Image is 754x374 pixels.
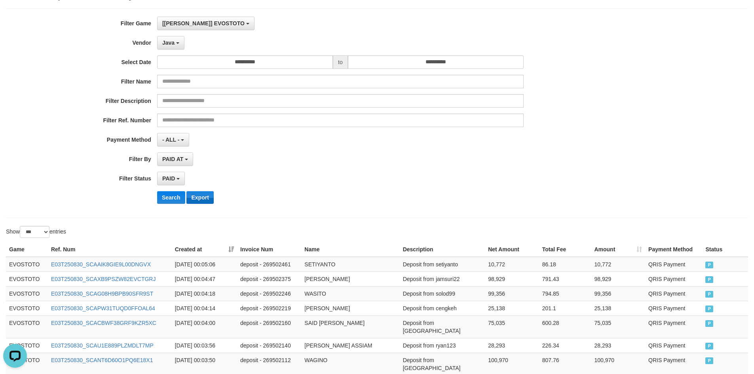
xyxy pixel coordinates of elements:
[172,315,237,338] td: [DATE] 00:04:00
[51,357,153,363] a: E03T250830_SCANT6D60O1PQ6E18X1
[400,315,485,338] td: Deposit from [GEOGRAPHIC_DATA]
[162,156,183,162] span: PAID AT
[172,242,237,257] th: Created at: activate to sort column ascending
[51,305,155,311] a: E03T250830_SCAPW31TUQD0FFOAL64
[400,286,485,301] td: Deposit from solod99
[6,226,66,238] label: Show entries
[301,315,399,338] td: SAID [PERSON_NAME]
[157,172,185,185] button: PAID
[3,3,27,27] button: Open LiveChat chat widget
[20,226,49,238] select: Showentries
[400,301,485,315] td: Deposit from cengkeh
[6,286,48,301] td: EVOSTOTO
[237,257,301,272] td: deposit - 269502461
[6,301,48,315] td: EVOSTOTO
[485,257,539,272] td: 10,772
[645,242,702,257] th: Payment Method
[333,55,348,69] span: to
[539,242,591,257] th: Total Fee
[172,301,237,315] td: [DATE] 00:04:14
[301,286,399,301] td: WASITO
[237,338,301,353] td: deposit - 269502140
[162,175,175,182] span: PAID
[237,242,301,257] th: Invoice Num
[539,338,591,353] td: 226.34
[237,286,301,301] td: deposit - 269502246
[705,357,713,364] span: PAID
[705,320,713,327] span: PAID
[237,301,301,315] td: deposit - 269502219
[301,242,399,257] th: Name
[705,276,713,283] span: PAID
[162,40,175,46] span: Java
[485,301,539,315] td: 25,138
[157,36,184,49] button: Java
[400,338,485,353] td: Deposit from ryan123
[172,271,237,286] td: [DATE] 00:04:47
[186,191,213,204] button: Export
[157,152,193,166] button: PAID AT
[485,271,539,286] td: 98,929
[645,338,702,353] td: QRIS Payment
[591,286,645,301] td: 99,356
[539,315,591,338] td: 600.28
[645,257,702,272] td: QRIS Payment
[51,342,154,349] a: E03T250830_SCAU1E889PLZMDLT7MP
[157,17,254,30] button: [[PERSON_NAME]] EVOSTOTO
[705,343,713,349] span: PAID
[539,257,591,272] td: 86.18
[645,286,702,301] td: QRIS Payment
[237,271,301,286] td: deposit - 269502375
[237,315,301,338] td: deposit - 269502160
[485,242,539,257] th: Net Amount
[162,20,245,27] span: [[PERSON_NAME]] EVOSTOTO
[400,271,485,286] td: Deposit from jamsuri22
[6,338,48,353] td: EVOSTOTO
[51,261,151,268] a: E03T250830_SCAAIK8GIE9L00DNGVX
[705,306,713,312] span: PAID
[591,315,645,338] td: 75,035
[172,286,237,301] td: [DATE] 00:04:18
[172,257,237,272] td: [DATE] 00:05:06
[539,286,591,301] td: 794.85
[539,301,591,315] td: 201.1
[705,291,713,298] span: PAID
[591,242,645,257] th: Amount: activate to sort column ascending
[301,257,399,272] td: SETIYANTO
[301,271,399,286] td: [PERSON_NAME]
[485,286,539,301] td: 99,356
[591,257,645,272] td: 10,772
[485,315,539,338] td: 75,035
[157,133,189,146] button: - ALL -
[645,315,702,338] td: QRIS Payment
[6,271,48,286] td: EVOSTOTO
[6,315,48,338] td: EVOSTOTO
[645,301,702,315] td: QRIS Payment
[705,262,713,268] span: PAID
[51,276,156,282] a: E03T250830_SCAXB9PSZW82EVCTGRJ
[645,271,702,286] td: QRIS Payment
[162,137,180,143] span: - ALL -
[51,320,156,326] a: E03T250830_SCACBWF38GRF9KZR5XC
[591,301,645,315] td: 25,138
[539,271,591,286] td: 791.43
[301,338,399,353] td: [PERSON_NAME] ASSIAM
[6,242,48,257] th: Game
[48,242,172,257] th: Ref. Num
[400,257,485,272] td: Deposit from setiyanto
[157,191,185,204] button: Search
[6,257,48,272] td: EVOSTOTO
[400,242,485,257] th: Description
[591,271,645,286] td: 98,929
[485,338,539,353] td: 28,293
[301,301,399,315] td: [PERSON_NAME]
[702,242,748,257] th: Status
[172,338,237,353] td: [DATE] 00:03:56
[51,290,153,297] a: E03T250830_SCAG08H9BPB90SFR9ST
[591,338,645,353] td: 28,293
